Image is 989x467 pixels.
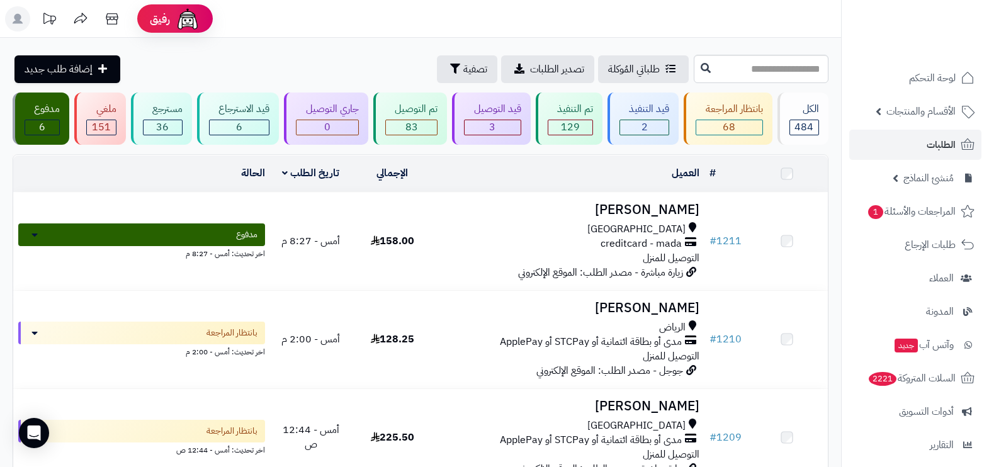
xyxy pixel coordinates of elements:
[449,93,533,145] a: قيد التوصيل 3
[371,430,414,445] span: 225.50
[175,6,200,31] img: ai-face.png
[598,55,689,83] a: طلباتي المُوكلة
[775,93,831,145] a: الكل484
[283,422,339,452] span: أمس - 12:44 ص
[849,330,981,360] a: وآتس آبجديد
[128,93,195,145] a: مسترجع 36
[849,130,981,160] a: الطلبات
[926,303,954,320] span: المدونة
[324,120,331,135] span: 0
[210,120,269,135] div: 6
[489,120,495,135] span: 3
[601,237,682,251] span: creditcard - mada
[643,349,699,364] span: التوصيل للمنزل
[641,120,648,135] span: 2
[72,93,128,145] a: ملغي 151
[899,403,954,420] span: أدوات التسويق
[905,236,956,254] span: طلبات الإرجاع
[849,296,981,327] a: المدونة
[849,363,981,393] a: السلات المتروكة2221
[867,205,884,220] span: 1
[893,336,954,354] span: وآتس آب
[144,120,182,135] div: 36
[929,269,954,287] span: العملاء
[530,62,584,77] span: تصدير الطلبات
[518,265,683,280] span: زيارة مباشرة - مصدر الطلب: الموقع الإلكتروني
[39,120,45,135] span: 6
[371,332,414,347] span: 128.25
[605,93,681,145] a: قيد التنفيذ 2
[195,93,281,145] a: قيد الاسترجاع 6
[927,136,956,154] span: الطلبات
[501,55,594,83] a: تصدير الطلبات
[25,120,59,135] div: 6
[438,399,699,414] h3: [PERSON_NAME]
[709,430,742,445] a: #1209
[500,433,682,447] span: مدى أو بطاقة ائتمانية أو STCPay أو ApplePay
[236,228,257,241] span: مدفوع
[25,62,93,77] span: إضافة طلب جديد
[86,102,116,116] div: ملغي
[895,339,918,352] span: جديد
[696,120,762,135] div: 68
[464,102,521,116] div: قيد التوصيل
[241,166,265,181] a: الحالة
[150,11,170,26] span: رفيق
[709,233,742,249] a: #1211
[548,102,593,116] div: تم التنفيذ
[930,436,954,454] span: التقارير
[849,196,981,227] a: المراجعات والأسئلة1
[371,93,449,145] a: تم التوصيل 83
[437,55,497,83] button: تصفية
[696,102,762,116] div: بانتظار المراجعة
[465,120,520,135] div: 3
[620,120,669,135] div: 2
[903,13,977,39] img: logo-2.png
[849,263,981,293] a: العملاء
[681,93,774,145] a: بانتظار المراجعة 68
[206,327,257,339] span: بانتظار المراجعة
[156,120,169,135] span: 36
[14,55,120,83] a: إضافة طلب جديد
[672,166,699,181] a: العميل
[909,69,956,87] span: لوحة التحكم
[709,430,716,445] span: #
[794,120,813,135] span: 484
[709,166,716,181] a: #
[548,120,592,135] div: 129
[723,120,735,135] span: 68
[18,344,265,357] div: اخر تحديث: أمس - 2:00 م
[867,369,956,387] span: السلات المتروكة
[438,301,699,315] h3: [PERSON_NAME]
[10,93,72,145] a: مدفوع 6
[886,103,956,120] span: الأقسام والمنتجات
[659,320,686,335] span: الرياض
[561,120,580,135] span: 129
[849,63,981,93] a: لوحة التحكم
[405,120,418,135] span: 83
[296,102,358,116] div: جاري التوصيل
[281,93,370,145] a: جاري التوصيل 0
[849,430,981,460] a: التقارير
[18,442,265,456] div: اخر تحديث: أمس - 12:44 ص
[281,233,340,249] span: أمس - 8:27 م
[282,166,339,181] a: تاريخ الطلب
[533,93,605,145] a: تم التنفيذ 129
[206,425,257,437] span: بانتظار المراجعة
[371,233,414,249] span: 158.00
[903,169,954,187] span: مُنشئ النماذج
[643,250,699,266] span: التوصيل للمنزل
[619,102,669,116] div: قيد التنفيذ
[18,246,265,259] div: اخر تحديث: أمس - 8:27 م
[587,419,686,433] span: [GEOGRAPHIC_DATA]
[587,222,686,237] span: [GEOGRAPHIC_DATA]
[709,233,716,249] span: #
[867,371,898,386] span: 2221
[33,6,65,35] a: تحديثات المنصة
[143,102,183,116] div: مسترجع
[849,397,981,427] a: أدوات التسويق
[849,230,981,260] a: طلبات الإرجاع
[709,332,716,347] span: #
[92,120,111,135] span: 151
[867,203,956,220] span: المراجعات والأسئلة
